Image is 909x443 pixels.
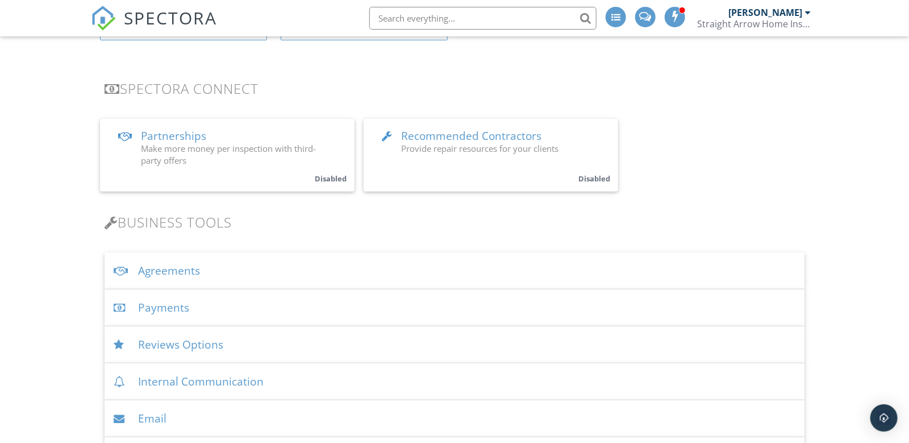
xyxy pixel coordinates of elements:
[141,129,206,143] span: Partnerships
[369,7,597,30] input: Search everything...
[105,214,804,230] h3: Business Tools
[105,363,804,400] div: Internal Communication
[364,119,618,192] a: Recommended Contractors Provide repair resources for your clients Disabled
[105,326,804,363] div: Reviews Options
[141,143,316,166] span: Make more money per inspection with third-party offers
[697,18,811,30] div: Straight Arrow Home Inspection
[105,400,804,437] div: Email
[315,173,347,184] small: Disabled
[401,143,558,154] span: Provide repair resources for your clients
[401,129,541,143] span: Recommended Contractors
[91,6,116,31] img: The Best Home Inspection Software - Spectora
[105,252,804,289] div: Agreements
[728,7,802,18] div: [PERSON_NAME]
[124,6,217,30] span: SPECTORA
[105,81,804,96] h3: Spectora Connect
[578,173,610,184] small: Disabled
[91,15,217,39] a: SPECTORA
[105,289,804,326] div: Payments
[100,119,355,192] a: Partnerships Make more money per inspection with third-party offers Disabled
[870,404,898,432] div: Open Intercom Messenger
